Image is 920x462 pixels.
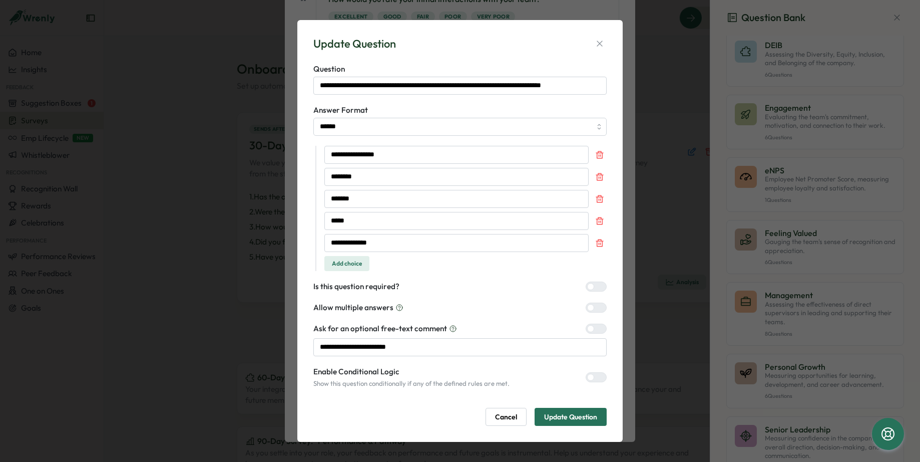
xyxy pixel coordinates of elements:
button: Remove choice 5 [593,236,607,250]
span: Ask for an optional free-text comment [313,323,447,334]
label: Enable Conditional Logic [313,366,510,377]
button: Remove choice 4 [593,214,607,228]
label: Answer Format [313,105,607,116]
button: Remove choice 1 [593,148,607,162]
button: Remove choice 2 [593,170,607,184]
p: Show this question conditionally if any of the defined rules are met. [313,379,510,388]
button: Cancel [486,408,527,426]
button: Add choice [324,256,369,271]
span: Add choice [332,257,362,271]
button: Remove choice 3 [593,192,607,206]
div: Update Question [313,36,396,52]
button: Update Question [535,408,607,426]
span: Cancel [495,408,517,425]
span: Update Question [544,408,597,425]
label: Question [313,64,607,75]
label: Is this question required? [313,281,399,292]
span: Allow multiple answers [313,302,393,313]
